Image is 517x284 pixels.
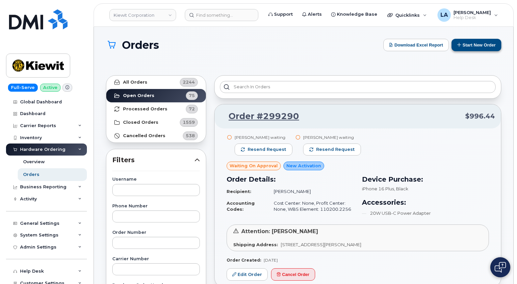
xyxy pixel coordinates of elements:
td: Cost Center: None, Profit Center: None, WBS Element: 110200.2256 [268,197,354,215]
span: Orders [122,39,159,51]
button: Resend request [303,144,361,156]
span: , Black [394,186,408,191]
a: Edit Order [227,268,268,281]
h3: Accessories: [362,197,489,207]
label: Phone Number [112,204,200,208]
span: Waiting On Approval [230,163,278,169]
label: Username [112,177,200,182]
strong: Shipping Address: [233,242,278,247]
label: Order Number [112,230,200,235]
strong: Order Created: [227,258,261,263]
button: Download Excel Report [383,39,449,51]
button: Start New Order [451,39,501,51]
a: Processed Orders72 [106,102,206,116]
span: New Activation [286,163,321,169]
h3: Device Purchase: [362,174,489,184]
img: Open chat [495,262,506,273]
span: 75 [189,92,195,99]
span: Resend request [316,147,355,153]
label: Carrier Number [112,257,200,261]
strong: Accounting Codes: [227,200,255,212]
a: Order #299290 [221,110,299,122]
button: Resend request [235,144,292,156]
input: Search in orders [220,81,496,93]
button: Cancel Order [271,268,315,281]
span: $996.44 [465,111,495,121]
span: Resend request [248,147,286,153]
span: Filters [112,155,195,165]
a: Closed Orders1559 [106,116,206,129]
span: 1559 [183,119,195,125]
span: 72 [189,106,195,112]
a: Open Orders75 [106,89,206,102]
span: iPhone 16 Plus [362,186,394,191]
strong: Closed Orders [123,120,158,125]
strong: Processed Orders [123,106,167,112]
strong: Recipient: [227,189,251,194]
td: [PERSON_NAME] [268,186,354,197]
span: Attention: [PERSON_NAME] [241,228,318,234]
a: Cancelled Orders538 [106,129,206,143]
strong: Open Orders [123,93,154,98]
li: 20W USB-C Power Adapter [362,210,489,216]
strong: Cancelled Orders [123,133,165,138]
span: 538 [186,132,195,139]
span: [STREET_ADDRESS][PERSON_NAME] [281,242,361,247]
div: [PERSON_NAME] waiting [303,134,361,140]
a: All Orders2244 [106,76,206,89]
strong: All Orders [123,80,147,85]
div: [PERSON_NAME] waiting [235,134,292,140]
span: 2244 [183,79,195,85]
span: [DATE] [264,258,278,263]
h3: Order Details: [227,174,354,184]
